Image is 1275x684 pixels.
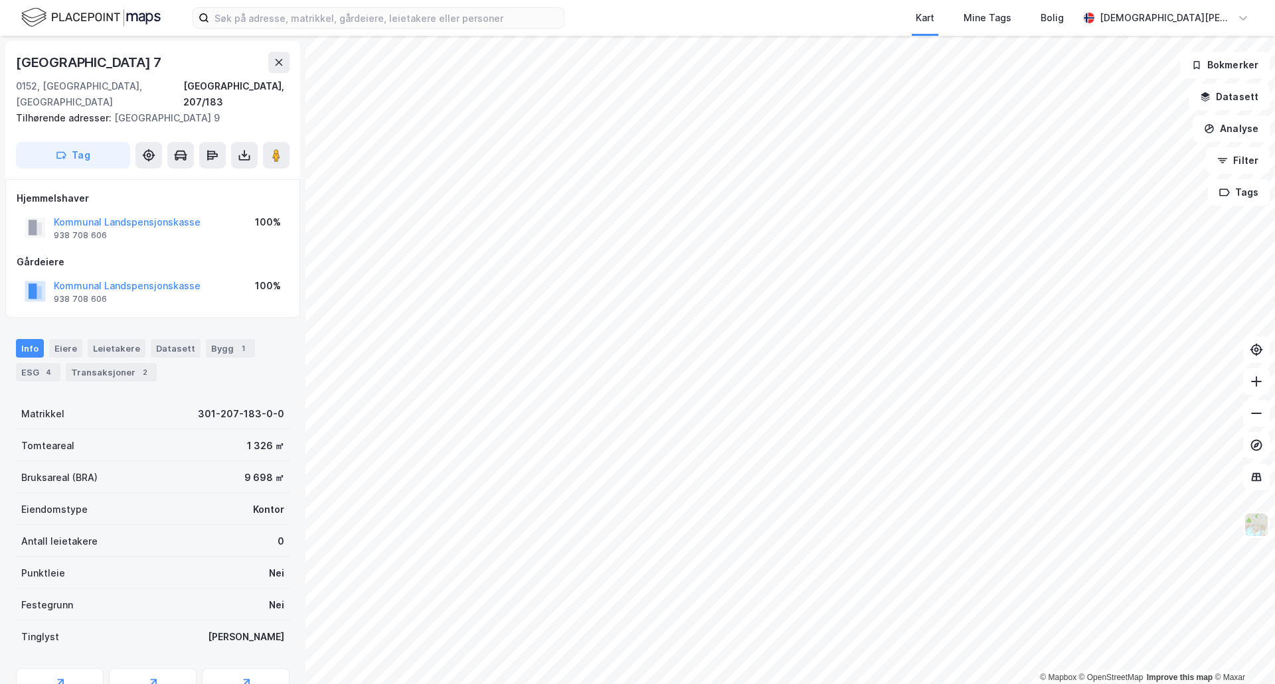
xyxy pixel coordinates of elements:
[54,294,107,305] div: 938 708 606
[21,406,64,422] div: Matrikkel
[17,254,289,270] div: Gårdeiere
[21,502,88,517] div: Eiendomstype
[1189,84,1270,110] button: Datasett
[88,339,145,358] div: Leietakere
[1206,147,1270,174] button: Filter
[278,533,284,549] div: 0
[1041,10,1064,26] div: Bolig
[1244,512,1269,537] img: Z
[247,438,284,454] div: 1 326 ㎡
[151,339,201,358] div: Datasett
[253,502,284,517] div: Kontor
[49,339,82,358] div: Eiere
[964,10,1011,26] div: Mine Tags
[21,629,59,645] div: Tinglyst
[1193,115,1270,142] button: Analyse
[269,597,284,613] div: Nei
[236,342,250,355] div: 1
[21,565,65,581] div: Punktleie
[16,363,60,381] div: ESG
[17,190,289,206] div: Hjemmelshaver
[1147,673,1213,682] a: Improve this map
[1040,673,1076,682] a: Mapbox
[16,339,44,358] div: Info
[16,142,130,169] button: Tag
[1079,673,1144,682] a: OpenStreetMap
[42,366,55,379] div: 4
[21,533,98,549] div: Antall leietakere
[66,363,157,381] div: Transaksjoner
[1209,620,1275,684] div: Kontrollprogram for chat
[1100,10,1232,26] div: [DEMOGRAPHIC_DATA][PERSON_NAME]
[16,52,164,73] div: [GEOGRAPHIC_DATA] 7
[21,6,161,29] img: logo.f888ab2527a4732fd821a326f86c7f29.svg
[16,78,183,110] div: 0152, [GEOGRAPHIC_DATA], [GEOGRAPHIC_DATA]
[208,629,284,645] div: [PERSON_NAME]
[138,366,151,379] div: 2
[255,214,281,230] div: 100%
[916,10,934,26] div: Kart
[1208,179,1270,206] button: Tags
[16,112,114,123] span: Tilhørende adresser:
[1180,52,1270,78] button: Bokmerker
[198,406,284,422] div: 301-207-183-0-0
[255,278,281,294] div: 100%
[54,230,107,241] div: 938 708 606
[206,339,255,358] div: Bygg
[183,78,290,110] div: [GEOGRAPHIC_DATA], 207/183
[1209,620,1275,684] iframe: Chat Widget
[209,8,564,28] input: Søk på adresse, matrikkel, gårdeiere, leietakere eller personer
[21,470,98,486] div: Bruksareal (BRA)
[21,597,73,613] div: Festegrunn
[269,565,284,581] div: Nei
[21,438,74,454] div: Tomteareal
[244,470,284,486] div: 9 698 ㎡
[16,110,279,126] div: [GEOGRAPHIC_DATA] 9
